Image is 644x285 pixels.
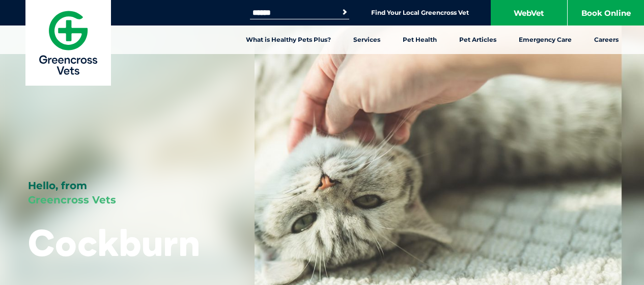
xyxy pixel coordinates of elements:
[583,25,630,54] a: Careers
[448,25,508,54] a: Pet Articles
[340,7,350,17] button: Search
[28,194,116,206] span: Greencross Vets
[342,25,391,54] a: Services
[391,25,448,54] a: Pet Health
[28,179,87,192] span: Hello, from
[508,25,583,54] a: Emergency Care
[28,222,200,263] h1: Cockburn
[235,25,342,54] a: What is Healthy Pets Plus?
[371,9,469,17] a: Find Your Local Greencross Vet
